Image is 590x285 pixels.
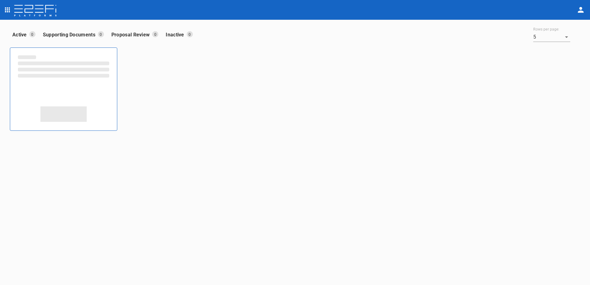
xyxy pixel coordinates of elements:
[111,31,152,38] p: Proposal Review
[166,31,186,38] p: Inactive
[29,31,35,37] p: 0
[533,32,570,42] div: 5
[43,31,98,38] p: Supporting Documents
[152,31,158,37] p: 0
[98,31,104,37] p: 0
[187,31,193,37] p: 0
[533,27,559,32] label: Rows per page:
[12,31,29,38] p: Active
